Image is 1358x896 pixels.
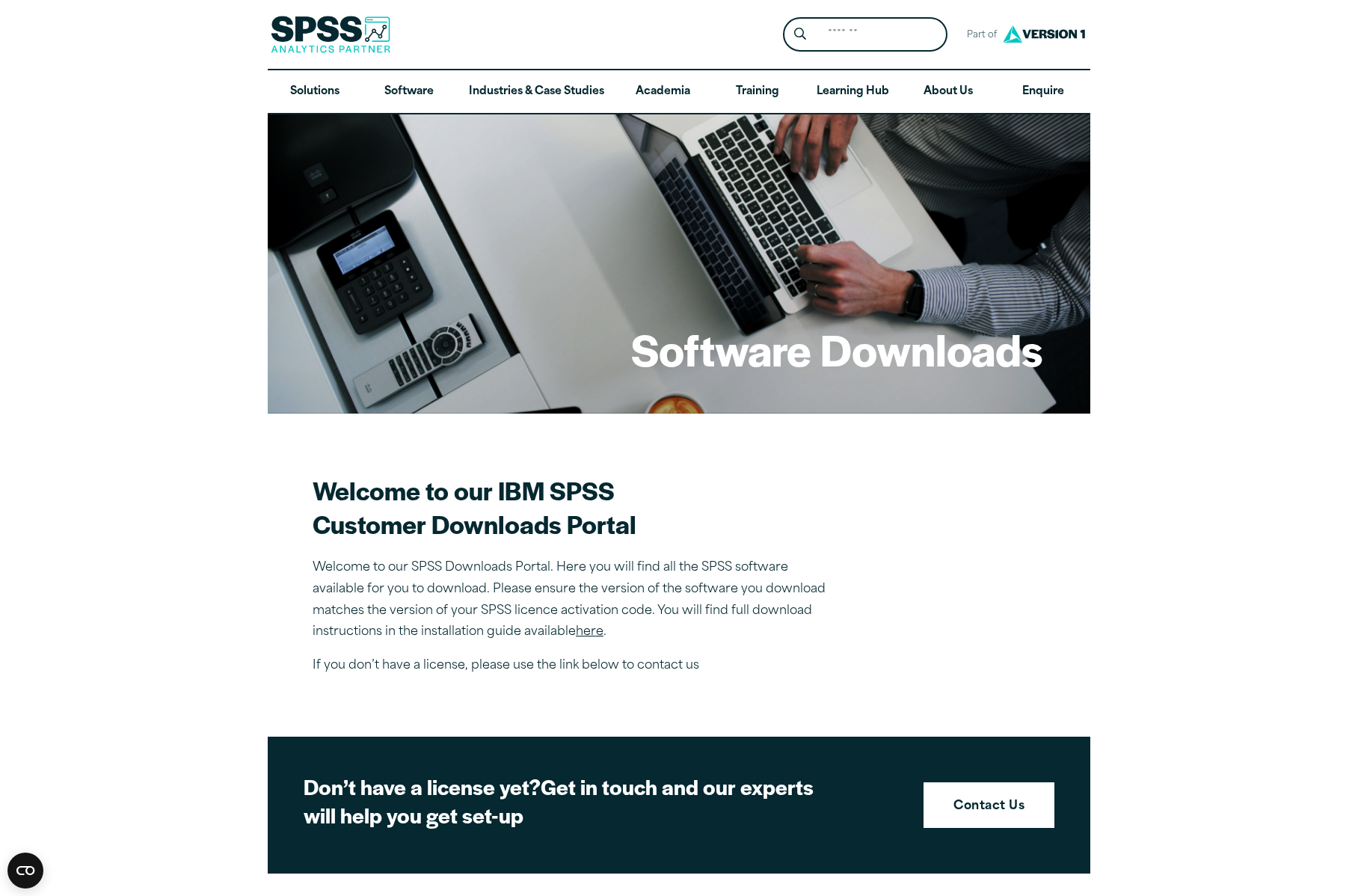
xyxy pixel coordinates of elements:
a: Industries & Case Studies [457,70,616,114]
h1: Software Downloads [631,320,1042,378]
button: Search magnifying glass icon [787,21,814,49]
img: Version1 Logo [999,20,1089,48]
a: Training [710,70,805,114]
img: SPSS Analytics Partner [271,16,390,53]
a: Enquire [996,70,1090,114]
svg: Search magnifying glass icon [794,28,806,40]
a: Contact Us [924,782,1054,829]
a: Learning Hub [805,70,901,114]
h2: Welcome to our IBM SPSS Customer Downloads Portal [313,473,836,541]
a: Software [362,70,456,114]
a: Academia [616,70,710,114]
strong: Contact Us [953,797,1024,817]
strong: Don’t have a license yet? [304,771,541,801]
a: here [576,626,603,638]
button: Open CMP widget [7,853,43,889]
a: About Us [901,70,995,114]
span: Part of [959,25,999,46]
p: If you don’t have a license, please use the link below to contact us [313,655,836,677]
nav: Desktop version of site main menu [268,70,1090,114]
form: Site Header Search Form [783,17,947,52]
a: Solutions [268,70,362,114]
p: Welcome to our SPSS Downloads Portal. Here you will find all the SPSS software available for you ... [313,557,836,643]
h2: Get in touch and our experts will help you get set-up [304,773,827,829]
